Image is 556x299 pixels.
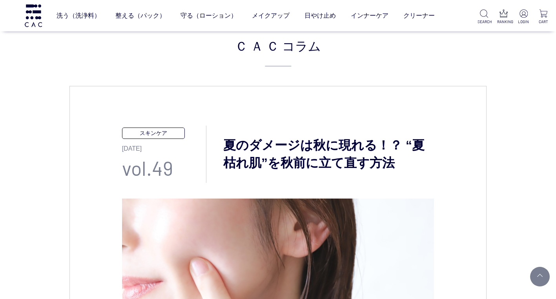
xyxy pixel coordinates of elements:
[180,5,237,27] a: 守る（ローション）
[403,5,435,27] a: クリーナー
[351,5,388,27] a: インナーケア
[304,5,336,27] a: 日やけ止め
[537,9,550,25] a: CART
[478,9,490,25] a: SEARCH
[497,19,510,25] p: RANKING
[282,36,321,55] span: コラム
[57,5,100,27] a: 洗う（洗浄料）
[478,19,490,25] p: SEARCH
[24,4,43,27] img: logo
[122,128,185,139] p: スキンケア
[122,139,206,153] p: [DATE]
[517,9,530,25] a: LOGIN
[252,5,290,27] a: メイクアップ
[122,153,206,183] p: vol.49
[497,9,510,25] a: RANKING
[115,5,166,27] a: 整える（パック）
[69,36,487,66] h2: ＣＡＣ
[537,19,550,25] p: CART
[517,19,530,25] p: LOGIN
[206,137,434,172] h3: 夏のダメージは秋に現れる！？ “夏枯れ肌”を秋前に立て直す方法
